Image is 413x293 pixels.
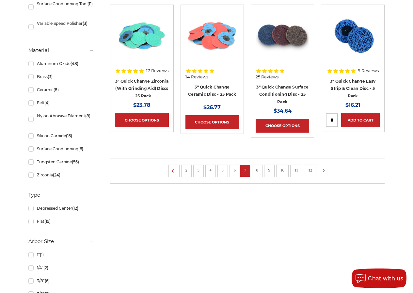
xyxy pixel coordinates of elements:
[254,167,261,174] a: 8
[54,87,59,92] span: (8)
[195,167,202,174] a: 3
[256,85,309,104] a: 3" Quick Change Surface Conditioning Disc - 25 Pack
[292,167,301,174] a: 11
[231,167,238,174] a: 6
[185,9,239,63] a: 3 inch ceramic roloc discs
[28,71,94,82] a: Brass
[358,69,379,73] span: 9 Reviews
[28,275,94,286] a: 3/8"
[185,75,208,79] span: 14 Reviews
[43,265,48,270] span: (2)
[40,252,44,257] span: (1)
[72,159,79,164] span: (55)
[183,167,190,174] a: 2
[256,9,309,63] a: 3-inch surface conditioning quick change disc by Black Hawk Abrasives
[45,278,50,283] span: (6)
[28,191,94,199] h5: Type
[28,97,94,108] a: Felt
[242,167,248,174] a: 7
[185,115,239,129] a: Choose Options
[188,85,236,97] a: 3" Quick Change Ceramic Disc - 25 Pack
[44,219,51,224] span: (19)
[28,110,94,128] a: Nylon Abrasive Filament
[28,203,94,214] a: Depressed Center
[256,119,309,133] a: Choose Options
[85,113,90,118] span: (8)
[28,143,94,155] a: Surface Conditioning
[28,237,94,245] h5: Arbor Size
[28,58,94,69] a: Aluminum Oxide
[256,9,309,62] img: 3-inch surface conditioning quick change disc by Black Hawk Abrasives
[28,169,94,181] a: Zirconia
[83,21,87,26] span: (3)
[341,113,379,127] a: Add to Cart
[207,167,214,174] a: 4
[186,9,238,62] img: 3 inch ceramic roloc discs
[28,262,94,273] a: 1/4"
[146,69,168,73] span: 17 Reviews
[71,61,78,66] span: (48)
[48,74,53,79] span: (3)
[78,146,83,151] span: (6)
[115,113,168,127] a: Choose Options
[28,130,94,141] a: Silicon Carbide
[326,9,379,63] a: 3 inch blue strip it quick change discs by BHA
[326,9,379,62] img: 3 inch blue strip it quick change discs by BHA
[203,104,221,110] span: $26.77
[66,133,72,138] span: (15)
[28,18,94,36] a: Variable Speed Polisher
[368,275,403,282] span: Chat with us
[53,172,60,177] span: (24)
[133,102,151,108] span: $23.78
[219,167,226,174] a: 5
[266,167,273,174] a: 9
[115,9,168,63] a: 3 Inch Quick Change Discs with Grinding Aid
[28,216,94,227] a: Flat
[345,102,360,108] span: $16.21
[330,79,375,98] a: 3" Quick Change Easy Strip & Clean Disc - 5 Pack
[28,46,94,54] h5: Material
[87,1,93,6] span: (11)
[116,9,168,62] img: 3 Inch Quick Change Discs with Grinding Aid
[306,167,314,174] a: 12
[256,75,278,79] span: 25 Reviews
[28,249,94,260] a: 1"
[28,156,94,168] a: Tungsten Carbide
[278,167,287,174] a: 10
[352,269,406,288] button: Chat with us
[28,84,94,95] a: Ceramic
[274,108,292,114] span: $34.64
[72,206,78,211] span: (12)
[115,79,168,98] a: 3" Quick Change Zirconia (With Grinding Aid) Discs - 25 Pack
[44,100,50,105] span: (4)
